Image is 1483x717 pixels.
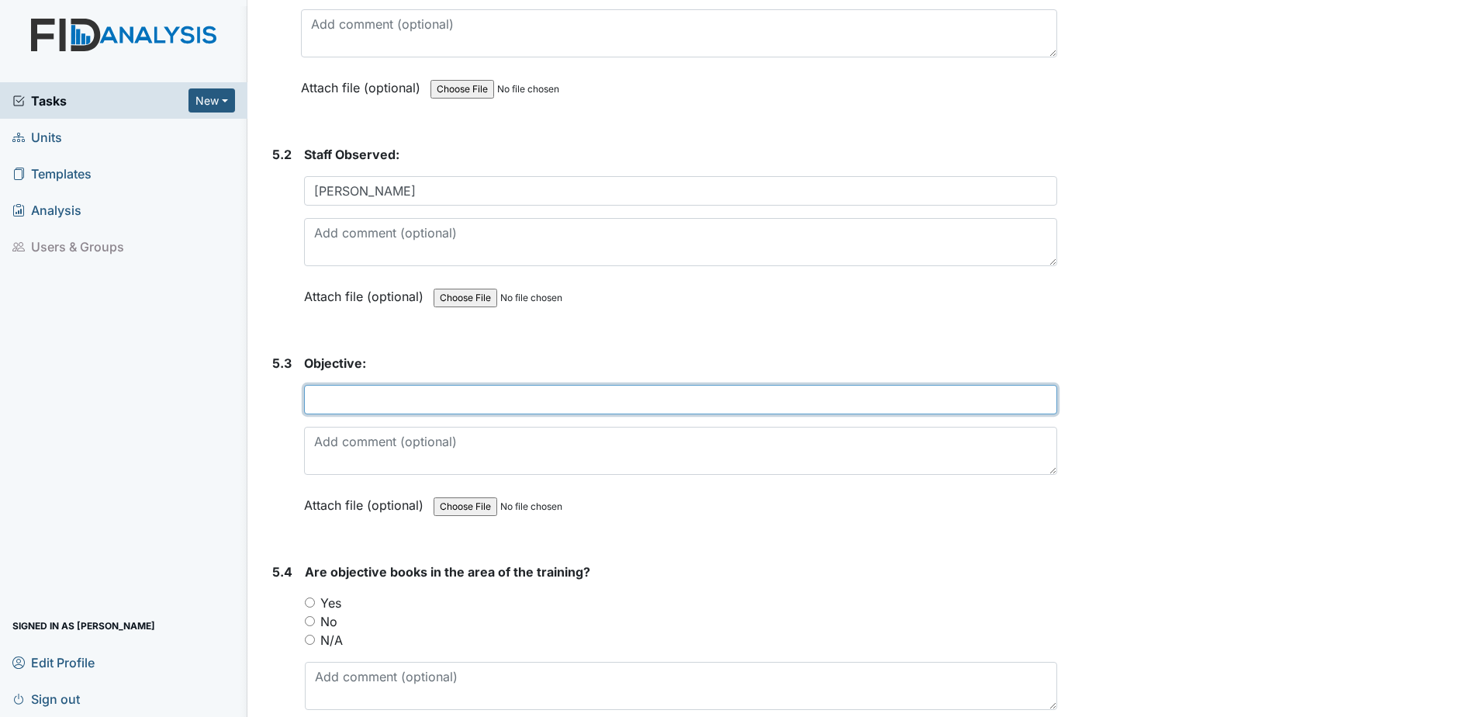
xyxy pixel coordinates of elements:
span: Sign out [12,687,80,711]
span: Templates [12,161,92,185]
button: New [188,88,235,113]
label: Yes [320,594,341,612]
span: Signed in as [PERSON_NAME] [12,614,155,638]
label: Attach file (optional) [304,279,430,306]
label: Attach file (optional) [301,70,427,97]
span: Objective: [304,355,366,371]
label: N/A [320,631,343,649]
input: N/A [305,635,315,645]
span: Analysis [12,198,81,222]
input: Yes [305,597,315,608]
label: No [320,612,337,631]
span: Edit Profile [12,650,95,674]
label: 5.2 [272,145,292,164]
a: Tasks [12,92,188,110]
input: No [305,616,315,626]
label: 5.3 [272,354,292,372]
span: Are objective books in the area of the training? [305,564,590,580]
label: 5.4 [272,563,292,581]
span: Units [12,125,62,149]
label: Attach file (optional) [304,487,430,514]
span: Staff Observed: [304,147,399,162]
